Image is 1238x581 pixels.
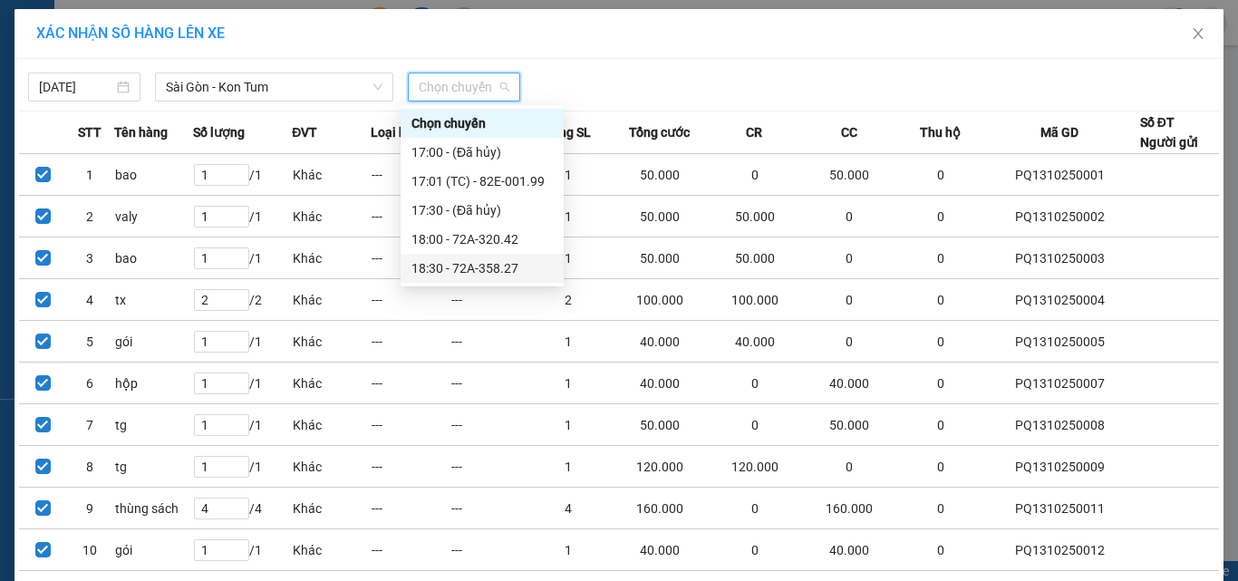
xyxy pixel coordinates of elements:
[66,321,113,363] td: 5
[166,73,382,101] span: Sài Gòn - Kon Tum
[981,321,1140,363] td: PQ1310250005
[981,196,1140,237] td: PQ1310250002
[529,529,608,571] td: 1
[450,529,529,571] td: ---
[529,154,608,196] td: 1
[712,446,798,488] td: 120.000
[712,488,798,529] td: 0
[450,446,529,488] td: ---
[66,154,113,196] td: 1
[902,363,981,404] td: 0
[39,77,113,97] input: 13/10/2025
[608,446,712,488] td: 120.000
[450,279,529,321] td: ---
[712,529,798,571] td: 0
[981,404,1140,446] td: PQ1310250008
[372,82,383,92] span: down
[193,404,293,446] td: / 1
[114,122,168,142] span: Tên hàng
[981,279,1140,321] td: PQ1310250004
[608,404,712,446] td: 50.000
[902,404,981,446] td: 0
[529,404,608,446] td: 1
[529,279,608,321] td: 2
[712,279,798,321] td: 100.000
[114,404,193,446] td: tg
[450,363,529,404] td: ---
[66,529,113,571] td: 10
[15,131,300,154] div: Tên hàng: tg ( : 1 )
[411,258,553,278] div: 18:30 - 72A-358.27
[193,363,293,404] td: / 1
[1191,26,1205,41] span: close
[292,446,371,488] td: Khác
[292,154,371,196] td: Khác
[371,321,450,363] td: ---
[545,122,591,142] span: Tổng SL
[193,279,293,321] td: / 2
[173,17,217,36] span: Nhận:
[411,229,553,249] div: 18:00 - 72A-320.42
[292,279,371,321] td: Khác
[411,113,553,133] div: Chọn chuyến
[66,237,113,279] td: 3
[114,488,193,529] td: thùng sách
[15,15,160,56] div: [PERSON_NAME]
[920,122,961,142] span: Thu hộ
[798,363,902,404] td: 40.000
[371,122,428,142] span: Loại hàng
[371,529,450,571] td: ---
[981,154,1140,196] td: PQ1310250001
[292,488,371,529] td: Khác
[371,404,450,446] td: ---
[712,404,798,446] td: 0
[798,321,902,363] td: 0
[292,363,371,404] td: Khác
[841,122,857,142] span: CC
[608,488,712,529] td: 160.000
[902,237,981,279] td: 0
[798,237,902,279] td: 0
[411,200,553,220] div: 17:30 - (Đã hủy)
[411,171,553,191] div: 17:01 (TC) - 82E-001.99
[450,404,529,446] td: ---
[173,59,300,84] div: 0905494565
[193,529,293,571] td: / 1
[292,529,371,571] td: Khác
[114,237,193,279] td: bao
[193,321,293,363] td: / 1
[292,122,317,142] span: ĐVT
[1140,112,1198,152] div: Số ĐT Người gửi
[173,37,300,59] div: nhân
[798,154,902,196] td: 50.000
[798,279,902,321] td: 0
[371,237,450,279] td: ---
[138,130,162,155] span: SL
[78,122,102,142] span: STT
[529,321,608,363] td: 1
[798,488,902,529] td: 160.000
[712,237,798,279] td: 50.000
[114,363,193,404] td: hộp
[981,488,1140,529] td: PQ1310250011
[371,154,450,196] td: ---
[36,24,225,42] span: XÁC NHẬN SỐ HÀNG LÊN XE
[292,404,371,446] td: Khác
[981,237,1140,279] td: PQ1310250003
[529,446,608,488] td: 1
[114,279,193,321] td: tx
[902,154,981,196] td: 0
[292,321,371,363] td: Khác
[193,488,293,529] td: / 4
[66,488,113,529] td: 9
[798,529,902,571] td: 40.000
[529,196,608,237] td: 1
[608,196,712,237] td: 50.000
[114,321,193,363] td: gói
[981,363,1140,404] td: PQ1310250007
[114,529,193,571] td: gói
[746,122,762,142] span: CR
[608,529,712,571] td: 40.000
[66,196,113,237] td: 2
[981,529,1140,571] td: PQ1310250012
